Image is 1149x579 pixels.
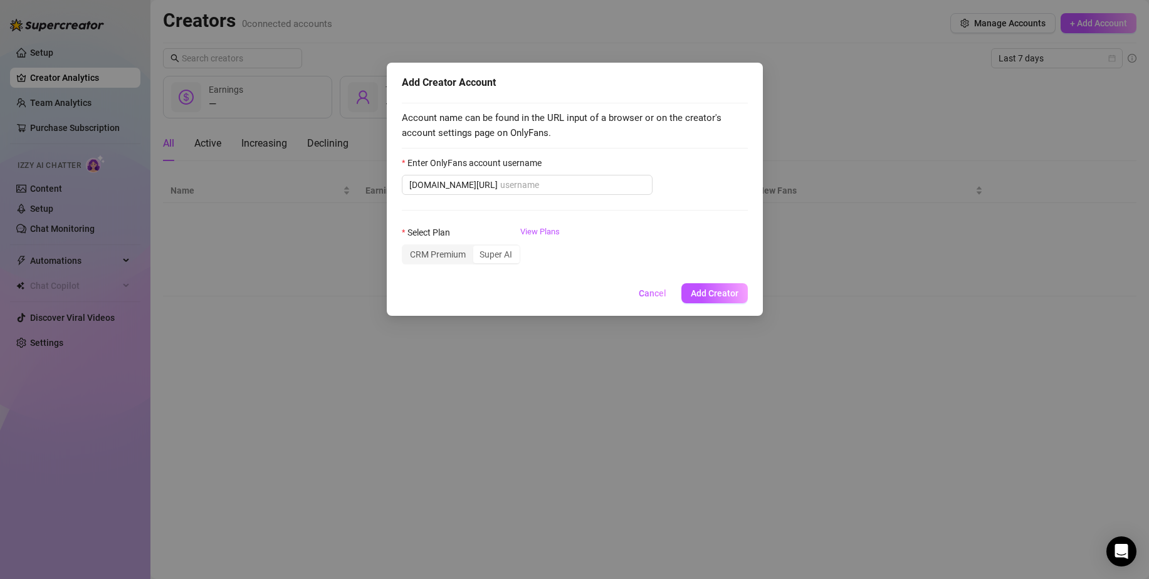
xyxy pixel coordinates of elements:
[402,75,748,90] div: Add Creator Account
[473,246,519,263] div: Super AI
[402,226,458,239] label: Select Plan
[629,283,676,303] button: Cancel
[691,288,738,298] span: Add Creator
[1106,536,1136,566] div: Open Intercom Messenger
[681,283,748,303] button: Add Creator
[639,288,666,298] span: Cancel
[500,178,645,192] input: Enter OnlyFans account username
[402,156,550,170] label: Enter OnlyFans account username
[520,226,560,276] a: View Plans
[403,246,473,263] div: CRM Premium
[402,111,748,140] span: Account name can be found in the URL input of a browser or on the creator's account settings page...
[402,244,520,264] div: segmented control
[409,178,498,192] span: [DOMAIN_NAME][URL]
